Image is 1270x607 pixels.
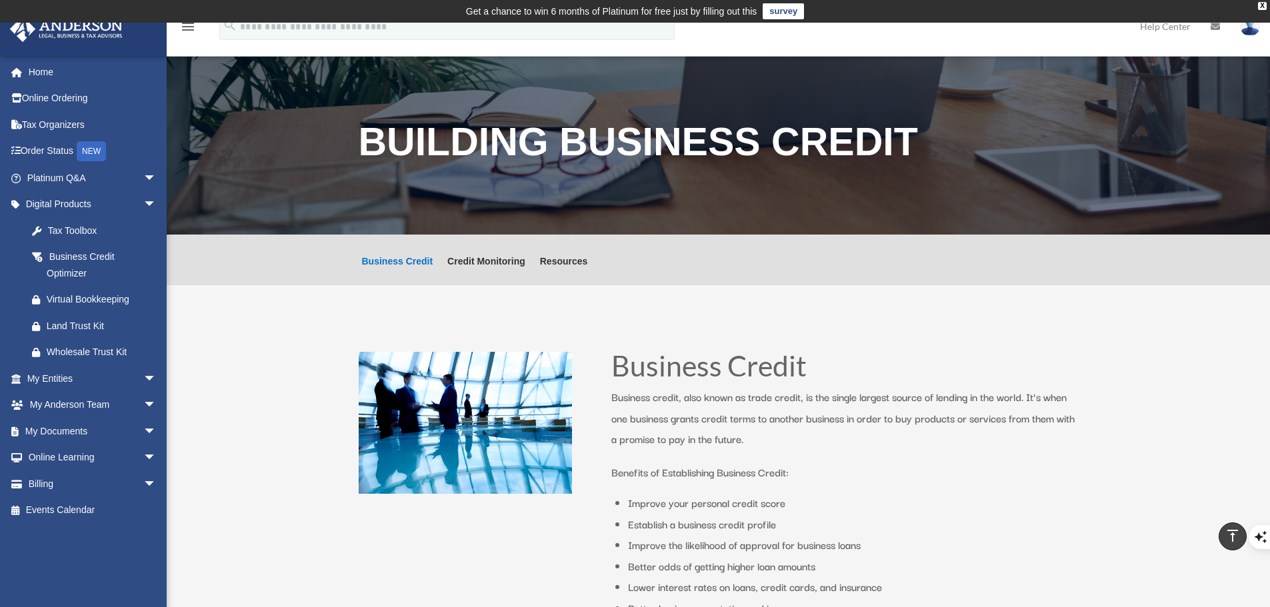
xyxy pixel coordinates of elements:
a: Tax Organizers [9,111,177,138]
p: Benefits of Establishing Business Credit: [611,462,1078,483]
li: Improve the likelihood of approval for business loans [628,534,1078,556]
img: Anderson Advisors Platinum Portal [6,16,127,42]
span: arrow_drop_down [143,470,170,498]
a: Business Credit [362,257,433,285]
a: Online Learningarrow_drop_down [9,444,177,471]
div: Get a chance to win 6 months of Platinum for free just by filling out this [466,3,757,19]
a: Credit Monitoring [447,257,525,285]
a: My Anderson Teamarrow_drop_down [9,392,177,418]
a: Tax Toolbox [19,217,177,244]
a: Business Credit Optimizer [19,244,170,287]
span: arrow_drop_down [143,165,170,192]
i: menu [180,19,196,35]
span: arrow_drop_down [143,392,170,419]
div: NEW [77,141,106,161]
a: Digital Productsarrow_drop_down [9,191,177,218]
a: Events Calendar [9,497,177,524]
a: My Documentsarrow_drop_down [9,418,177,444]
div: Land Trust Kit [47,318,160,334]
a: survey [763,3,804,19]
li: Better odds of getting higher loan amounts [628,556,1078,577]
a: Resources [540,257,588,285]
a: Home [9,59,177,85]
span: arrow_drop_down [143,365,170,392]
a: Wholesale Trust Kit [19,339,177,366]
i: search [223,18,237,33]
a: My Entitiesarrow_drop_down [9,365,177,392]
li: Improve your personal credit score [628,492,1078,514]
a: Order StatusNEW [9,138,177,165]
a: Billingarrow_drop_down [9,470,177,497]
div: Tax Toolbox [47,223,160,239]
div: Virtual Bookkeeping [47,291,160,308]
a: Online Ordering [9,85,177,112]
div: Wholesale Trust Kit [47,344,160,360]
h1: Building Business Credit [359,123,1079,169]
a: Virtual Bookkeeping [19,287,177,313]
a: vertical_align_top [1219,522,1247,550]
div: close [1258,2,1267,10]
a: Platinum Q&Aarrow_drop_down [9,165,177,191]
span: arrow_drop_down [143,444,170,472]
span: arrow_drop_down [143,191,170,219]
img: business people talking in office [359,352,572,494]
li: Lower interest rates on loans, credit cards, and insurance [628,576,1078,598]
li: Establish a business credit profile [628,514,1078,535]
img: User Pic [1240,17,1260,36]
span: arrow_drop_down [143,418,170,445]
div: Business Credit Optimizer [47,249,153,281]
p: Business credit, also known as trade credit, is the single largest source of lending in the world... [611,386,1078,462]
i: vertical_align_top [1225,528,1241,544]
a: menu [180,23,196,35]
h1: Business Credit [611,352,1078,387]
a: Land Trust Kit [19,312,177,339]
